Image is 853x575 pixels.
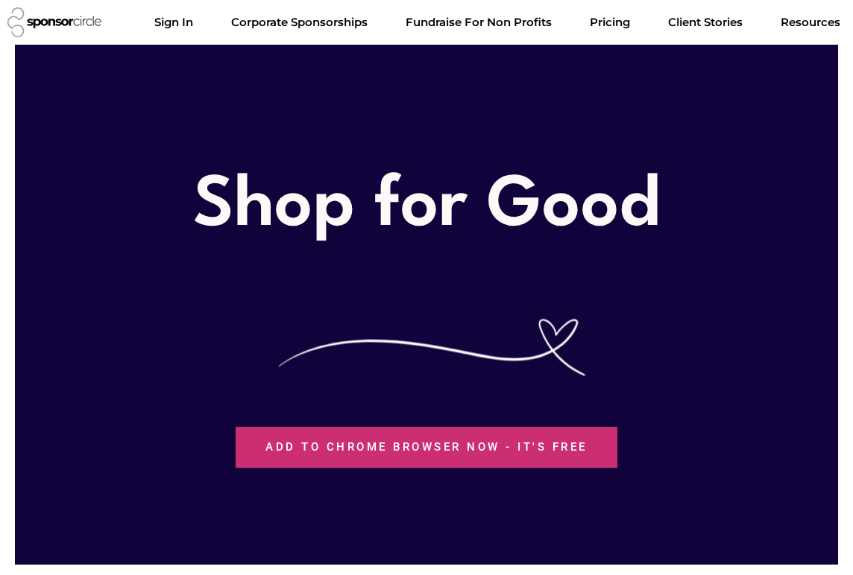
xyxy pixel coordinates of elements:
h2: Shop for Good [35,158,818,255]
a: Resources [769,7,852,37]
a: Pricing [578,7,642,37]
nav: Menu [142,7,852,37]
a: Corporate SponsorshipsMenu Toggle [219,7,380,37]
a: ADD TO CHROME BROWSER NOW - IT'S FREE [236,427,617,468]
a: Client Stories [656,7,755,37]
a: Sign In [142,7,205,37]
span: ADD TO CHROME BROWSER NOW - IT'S FREE [265,442,588,453]
img: Sponsor Circle logo [7,7,101,37]
a: Fundraise For Non ProfitsMenu Toggle [394,7,564,37]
